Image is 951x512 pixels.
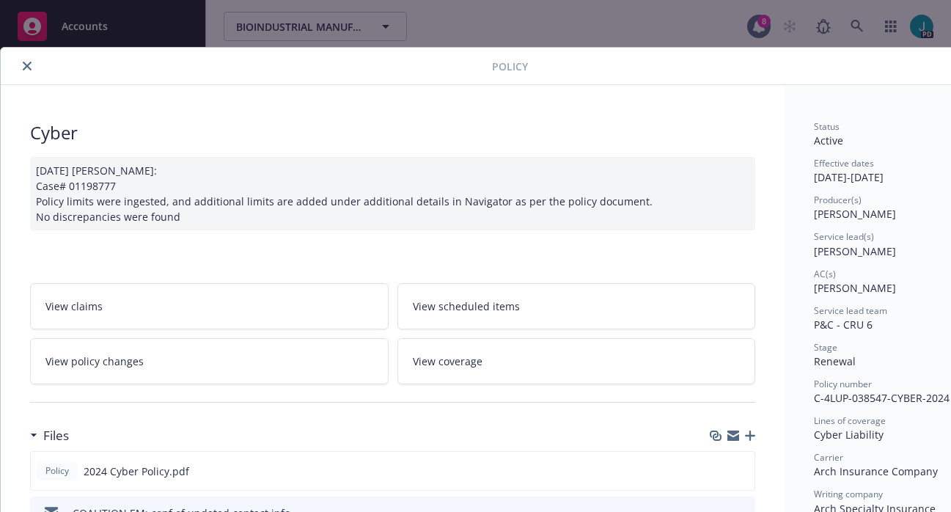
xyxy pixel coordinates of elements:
[43,426,69,445] h3: Files
[413,354,482,369] span: View coverage
[814,120,840,133] span: Status
[814,451,843,464] span: Carrier
[814,378,872,390] span: Policy number
[18,57,36,75] button: close
[30,120,755,145] div: Cyber
[814,194,862,206] span: Producer(s)
[814,244,896,258] span: [PERSON_NAME]
[814,464,938,478] span: Arch Insurance Company
[814,414,886,427] span: Lines of coverage
[814,281,896,295] span: [PERSON_NAME]
[84,464,189,479] span: 2024 Cyber Policy.pdf
[397,338,756,384] a: View coverage
[30,283,389,329] a: View claims
[735,464,749,479] button: preview file
[814,354,856,368] span: Renewal
[814,134,843,147] span: Active
[814,391,950,405] span: C-4LUP-038547-CYBER-2024
[413,299,520,314] span: View scheduled items
[814,318,873,332] span: P&C - CRU 6
[43,464,72,478] span: Policy
[814,268,836,280] span: AC(s)
[814,230,874,243] span: Service lead(s)
[814,341,837,354] span: Stage
[30,157,755,230] div: [DATE] [PERSON_NAME]: Case# 01198777 Policy limits were ingested, and additional limits are added...
[397,283,756,329] a: View scheduled items
[814,157,874,169] span: Effective dates
[30,338,389,384] a: View policy changes
[45,354,144,369] span: View policy changes
[45,299,103,314] span: View claims
[814,304,887,317] span: Service lead team
[814,488,883,500] span: Writing company
[712,464,724,479] button: download file
[30,426,69,445] div: Files
[814,207,896,221] span: [PERSON_NAME]
[492,59,528,74] span: Policy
